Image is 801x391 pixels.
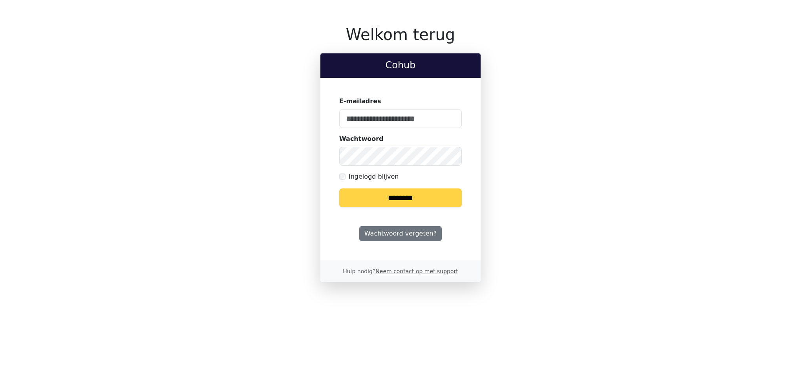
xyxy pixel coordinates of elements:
[349,172,399,181] label: Ingelogd blijven
[375,268,458,274] a: Neem contact op met support
[343,268,458,274] small: Hulp nodig?
[327,60,474,71] h2: Cohub
[339,134,384,144] label: Wachtwoord
[359,226,442,241] a: Wachtwoord vergeten?
[320,25,481,44] h1: Welkom terug
[339,97,381,106] label: E-mailadres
